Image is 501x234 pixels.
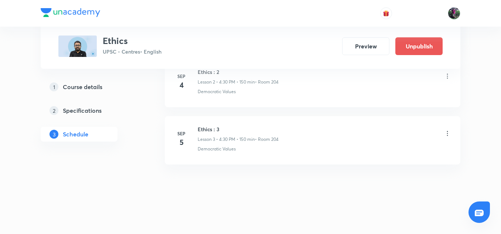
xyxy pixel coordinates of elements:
a: 1Course details [41,79,141,94]
h6: Sep [174,73,189,79]
p: 2 [50,106,58,115]
img: avatar [383,10,389,17]
p: Lesson 2 • 4:30 PM • 150 min [198,79,255,85]
p: UPSC - Centres • English [103,48,161,55]
button: Preview [342,37,389,55]
p: Democratic Values [198,146,236,152]
p: Democratic Values [198,88,236,95]
button: Unpublish [395,37,443,55]
h6: Ethics : 3 [198,125,279,133]
h5: Specifications [63,106,102,115]
h3: Ethics [103,35,161,46]
p: • Room 204 [255,79,279,85]
h6: Sep [174,130,189,137]
a: Company Logo [41,8,100,19]
h5: Course details [63,82,102,91]
p: 1 [50,82,58,91]
a: 2Specifications [41,103,141,118]
img: Company Logo [41,8,100,17]
p: • Room 204 [255,136,279,143]
h4: 5 [174,137,189,148]
p: Lesson 3 • 4:30 PM • 150 min [198,136,255,143]
button: avatar [380,7,392,19]
h6: Ethics : 2 [198,68,279,76]
h4: 4 [174,79,189,91]
img: Ravishekhar Kumar [448,7,460,20]
img: 8a07043b6d8d4ae2abbc8afd123ccdf0.jpg [58,35,97,57]
h5: Schedule [63,130,88,139]
p: 3 [50,130,58,139]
